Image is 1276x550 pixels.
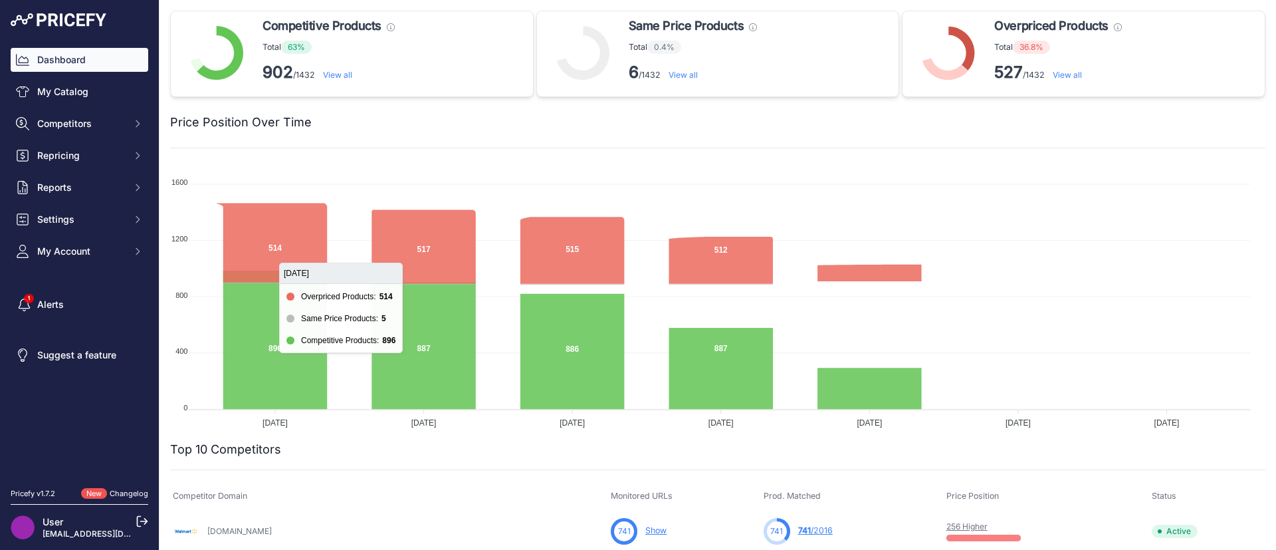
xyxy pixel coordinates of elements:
[1152,491,1176,501] span: Status
[43,516,63,527] a: User
[770,525,783,537] span: 741
[629,41,757,54] p: Total
[11,343,148,367] a: Suggest a feature
[37,117,124,130] span: Competitors
[11,80,148,104] a: My Catalog
[281,41,312,54] span: 63%
[110,489,148,498] a: Changelog
[175,347,187,355] tspan: 400
[171,235,187,243] tspan: 1200
[994,62,1121,83] p: /1432
[11,112,148,136] button: Competitors
[37,213,124,226] span: Settings
[1154,418,1180,428] tspan: [DATE]
[37,245,124,258] span: My Account
[798,525,833,535] a: 741/2016
[629,62,757,83] p: /1432
[81,488,107,499] span: New
[263,17,381,35] span: Competitive Products
[1053,70,1082,80] a: View all
[1013,41,1050,54] span: 36.8%
[994,63,1023,82] strong: 527
[11,239,148,263] button: My Account
[323,70,352,80] a: View all
[171,178,187,186] tspan: 1600
[207,526,272,536] a: [DOMAIN_NAME]
[173,491,247,501] span: Competitor Domain
[11,176,148,200] button: Reports
[708,418,734,428] tspan: [DATE]
[170,440,281,459] h2: Top 10 Competitors
[11,48,148,472] nav: Sidebar
[994,17,1108,35] span: Overpriced Products
[764,491,821,501] span: Prod. Matched
[37,149,124,162] span: Repricing
[263,63,293,82] strong: 902
[11,144,148,168] button: Repricing
[11,488,55,499] div: Pricefy v1.7.2
[1152,525,1198,538] span: Active
[629,63,639,82] strong: 6
[629,17,744,35] span: Same Price Products
[1006,418,1031,428] tspan: [DATE]
[994,41,1121,54] p: Total
[611,491,673,501] span: Monitored URLs
[170,113,312,132] h2: Price Position Over Time
[37,181,124,194] span: Reports
[946,491,999,501] span: Price Position
[669,70,698,80] a: View all
[618,525,631,537] span: 741
[183,404,187,412] tspan: 0
[11,207,148,231] button: Settings
[946,521,988,531] a: 256 Higher
[798,525,811,535] span: 741
[263,62,395,83] p: /1432
[11,13,106,27] img: Pricefy Logo
[11,48,148,72] a: Dashboard
[411,418,437,428] tspan: [DATE]
[263,41,395,54] p: Total
[857,418,882,428] tspan: [DATE]
[43,529,181,539] a: [EMAIL_ADDRESS][DOMAIN_NAME]
[175,291,187,299] tspan: 800
[645,525,667,535] a: Show
[11,293,148,317] a: Alerts
[647,41,681,54] span: 0.4%
[560,418,585,428] tspan: [DATE]
[263,418,288,428] tspan: [DATE]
